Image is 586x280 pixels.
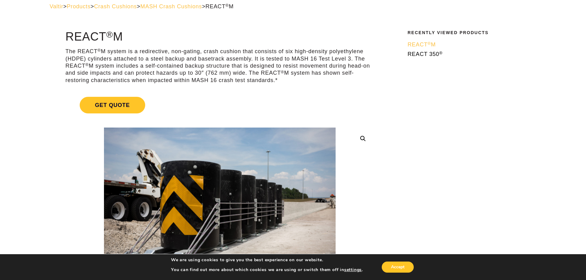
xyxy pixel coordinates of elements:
sup: ® [428,41,431,46]
button: Accept [382,262,414,273]
a: MASH Crash Cushions [140,3,202,10]
h1: REACT M [66,30,374,43]
a: Products [67,3,90,10]
span: REACT M [408,41,436,48]
button: settings [344,267,362,273]
a: Get Quote [66,89,374,121]
sup: ® [106,30,113,39]
sup: ® [86,62,89,67]
h2: Recently Viewed Products [408,30,532,35]
a: REACT 350® [408,51,532,58]
sup: ® [98,48,101,53]
a: Crash Cushions [94,3,137,10]
p: You can find out more about which cookies we are using or switch them off in . [171,267,363,273]
span: Get Quote [80,97,145,113]
sup: ® [225,3,229,8]
sup: ® [439,51,443,55]
span: REACT 350 [408,51,443,57]
div: > > > > [50,3,536,10]
sup: ® [281,70,284,74]
a: REACT®M [408,41,532,48]
span: REACT M [205,3,234,10]
a: Valtir [50,3,63,10]
p: We are using cookies to give you the best experience on our website. [171,257,363,263]
p: The REACT M system is a redirective, non-gating, crash cushion that consists of six high-density ... [66,48,374,84]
